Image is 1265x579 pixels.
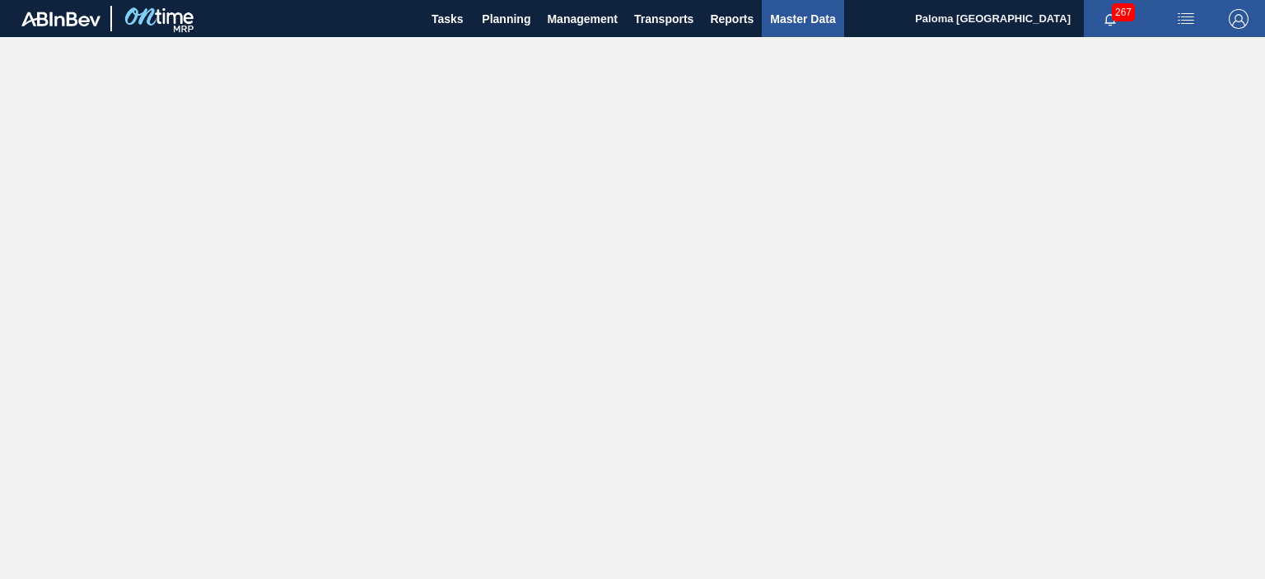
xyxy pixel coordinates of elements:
button: Notifications [1084,7,1137,30]
span: Transports [634,9,693,29]
img: TNhmsLtSVTkK8tSr43FrP2fwEKptu5GPRR3wAAAABJRU5ErkJggg== [21,12,100,26]
span: Tasks [429,9,465,29]
img: Logout [1229,9,1249,29]
span: Management [547,9,618,29]
img: userActions [1176,9,1196,29]
span: 267 [1112,3,1135,21]
span: Reports [710,9,754,29]
span: Planning [482,9,530,29]
span: Master Data [770,9,835,29]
